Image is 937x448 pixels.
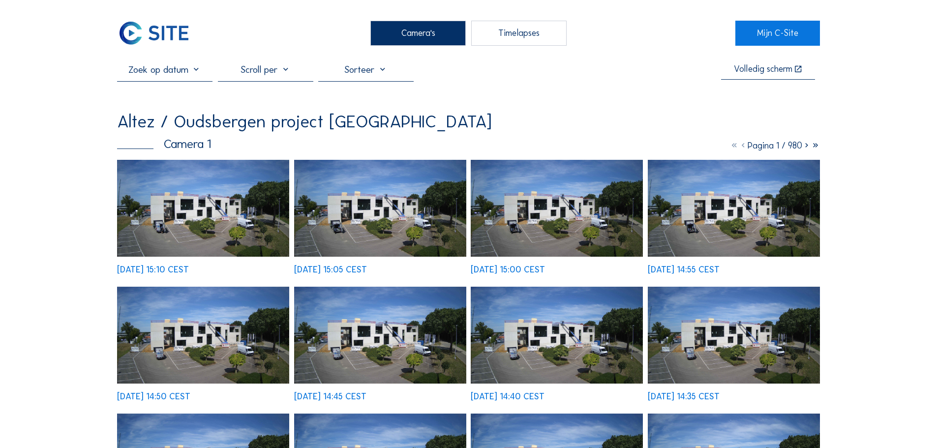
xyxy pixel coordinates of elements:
[471,287,643,384] img: image_52659928
[734,65,792,74] div: Volledig scherm
[117,160,289,257] img: image_52660724
[117,392,190,401] div: [DATE] 14:50 CEST
[294,287,466,384] img: image_52660077
[117,266,189,274] div: [DATE] 15:10 CEST
[471,266,545,274] div: [DATE] 15:00 CEST
[117,21,191,45] img: C-SITE Logo
[370,21,466,45] div: Camera's
[117,287,289,384] img: image_52660221
[294,392,366,401] div: [DATE] 14:45 CEST
[294,160,466,257] img: image_52660578
[471,21,567,45] div: Timelapses
[648,287,820,384] img: image_52659777
[471,160,643,257] img: image_52660433
[294,266,367,274] div: [DATE] 15:05 CEST
[648,160,820,257] img: image_52660290
[117,138,211,150] div: Camera 1
[117,63,212,75] input: Zoek op datum 󰅀
[648,266,720,274] div: [DATE] 14:55 CEST
[748,140,802,151] span: Pagina 1 / 980
[471,392,544,401] div: [DATE] 14:40 CEST
[117,113,491,130] div: Altez / Oudsbergen project [GEOGRAPHIC_DATA]
[735,21,819,45] a: Mijn C-Site
[117,21,201,45] a: C-SITE Logo
[648,392,720,401] div: [DATE] 14:35 CEST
